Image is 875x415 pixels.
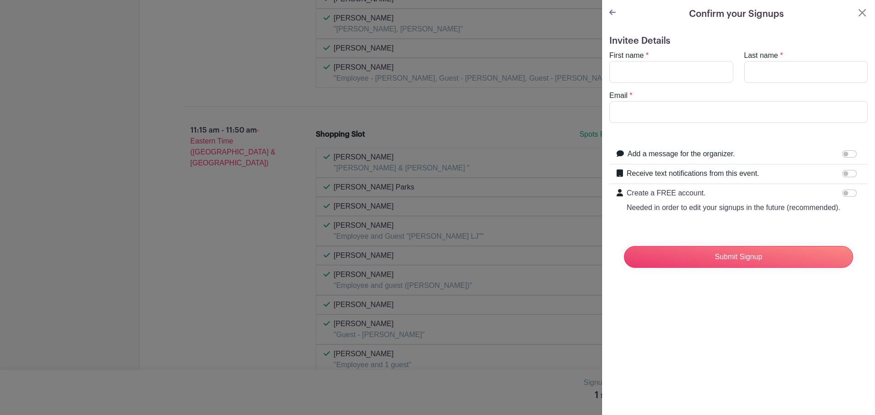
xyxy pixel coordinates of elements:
h5: Confirm your Signups [689,7,784,21]
input: Submit Signup [624,246,853,268]
h5: Invitee Details [609,36,868,46]
label: Email [609,90,628,101]
label: Add a message for the organizer. [628,149,735,159]
label: First name [609,50,644,61]
label: Last name [744,50,778,61]
button: Close [857,7,868,18]
label: Receive text notifications from this event. [627,168,759,179]
p: Create a FREE account. [627,188,840,199]
p: Needed in order to edit your signups in the future (recommended). [627,202,840,213]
